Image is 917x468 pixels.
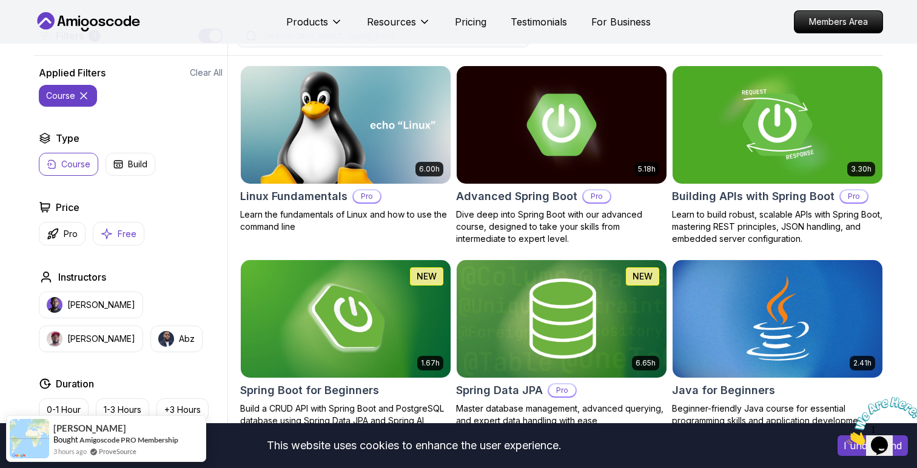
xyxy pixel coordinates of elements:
p: Pro [583,190,610,202]
h2: Applied Filters [39,65,106,80]
h2: Spring Data JPA [456,382,543,399]
img: Chat attention grabber [5,5,80,53]
p: Course [61,158,90,170]
img: Java for Beginners card [673,260,882,378]
p: 2.41h [853,358,872,368]
a: Amigoscode PRO Membership [79,435,178,444]
p: Products [286,15,328,29]
button: Pro [39,222,86,246]
a: Java for Beginners card2.41hJava for BeginnersBeginner-friendly Java course for essential program... [672,259,883,427]
p: Pro [841,190,867,202]
h2: Duration [56,376,94,391]
img: instructor img [47,297,62,313]
p: Pro [64,228,78,240]
p: Free [118,228,136,240]
p: 6.65h [636,358,656,368]
p: Beginner-friendly Java course for essential programming skills and application development [672,403,883,427]
p: NEW [633,270,653,282]
p: Learn the fundamentals of Linux and how to use the command line [240,209,451,233]
p: [PERSON_NAME] [67,299,135,311]
button: instructor imgAbz [150,326,203,352]
p: Build [128,158,147,170]
span: 1 [5,5,10,15]
button: course [39,85,97,107]
img: instructor img [47,331,62,347]
a: Building APIs with Spring Boot card3.30hBuilding APIs with Spring BootProLearn to build robust, s... [672,65,883,245]
p: Abz [179,333,195,345]
p: 5.18h [638,164,656,174]
a: Spring Boot for Beginners card1.67hNEWSpring Boot for BeginnersBuild a CRUD API with Spring Boot ... [240,259,451,427]
h2: Price [56,200,79,215]
h2: Linux Fundamentals [240,188,348,205]
a: For Business [591,15,651,29]
button: 1-3 Hours [96,398,149,421]
p: Members Area [794,11,882,33]
h2: Spring Boot for Beginners [240,382,379,399]
a: Spring Data JPA card6.65hNEWSpring Data JPAProMaster database management, advanced querying, and ... [456,259,667,427]
a: Members Area [794,10,883,33]
span: Bought [53,435,78,444]
button: instructor img[PERSON_NAME] [39,292,143,318]
img: Spring Data JPA card [457,260,667,378]
h2: Building APIs with Spring Boot [672,188,835,205]
p: Dive deep into Spring Boot with our advanced course, designed to take your skills from intermedia... [456,209,667,245]
img: Spring Boot for Beginners card [241,260,451,378]
p: 1.67h [421,358,440,368]
h2: Type [56,131,79,145]
button: Accept cookies [838,435,908,456]
p: Resources [367,15,416,29]
p: Master database management, advanced querying, and expert data handling with ease [456,403,667,427]
h2: Java for Beginners [672,382,775,399]
img: Advanced Spring Boot card [457,66,667,184]
button: Products [286,15,343,39]
button: Course [39,153,98,176]
p: +3 Hours [164,404,201,416]
span: [PERSON_NAME] [53,423,126,433]
span: 3 hours ago [53,446,87,456]
p: Build a CRUD API with Spring Boot and PostgreSQL database using Spring Data JPA and Spring AI [240,403,451,427]
button: instructor img[PERSON_NAME] [39,326,143,352]
p: 3.30h [851,164,872,174]
a: Linux Fundamentals card6.00hLinux FundamentalsProLearn the fundamentals of Linux and how to use t... [240,65,451,233]
p: 1-3 Hours [104,404,141,416]
img: instructor img [158,331,174,347]
img: provesource social proof notification image [10,419,49,458]
a: Pricing [455,15,486,29]
p: Pro [354,190,380,202]
p: 6.00h [419,164,440,174]
button: 0-1 Hour [39,398,89,421]
button: +3 Hours [156,398,209,421]
button: Resources [367,15,431,39]
a: ProveSource [99,446,136,456]
button: Free [93,222,144,246]
h2: Advanced Spring Boot [456,188,577,205]
a: Advanced Spring Boot card5.18hAdvanced Spring BootProDive deep into Spring Boot with our advanced... [456,65,667,245]
p: [PERSON_NAME] [67,333,135,345]
p: Pro [549,384,576,396]
button: Build [106,153,155,176]
p: course [46,90,75,102]
p: 0-1 Hour [47,404,81,416]
button: Clear All [190,67,223,79]
a: Testimonials [511,15,567,29]
img: Linux Fundamentals card [241,66,451,184]
img: Building APIs with Spring Boot card [673,66,882,184]
p: NEW [417,270,437,282]
p: Learn to build robust, scalable APIs with Spring Boot, mastering REST principles, JSON handling, ... [672,209,883,245]
div: This website uses cookies to enhance the user experience. [9,432,819,459]
iframe: chat widget [842,392,917,450]
h2: Instructors [58,270,106,284]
